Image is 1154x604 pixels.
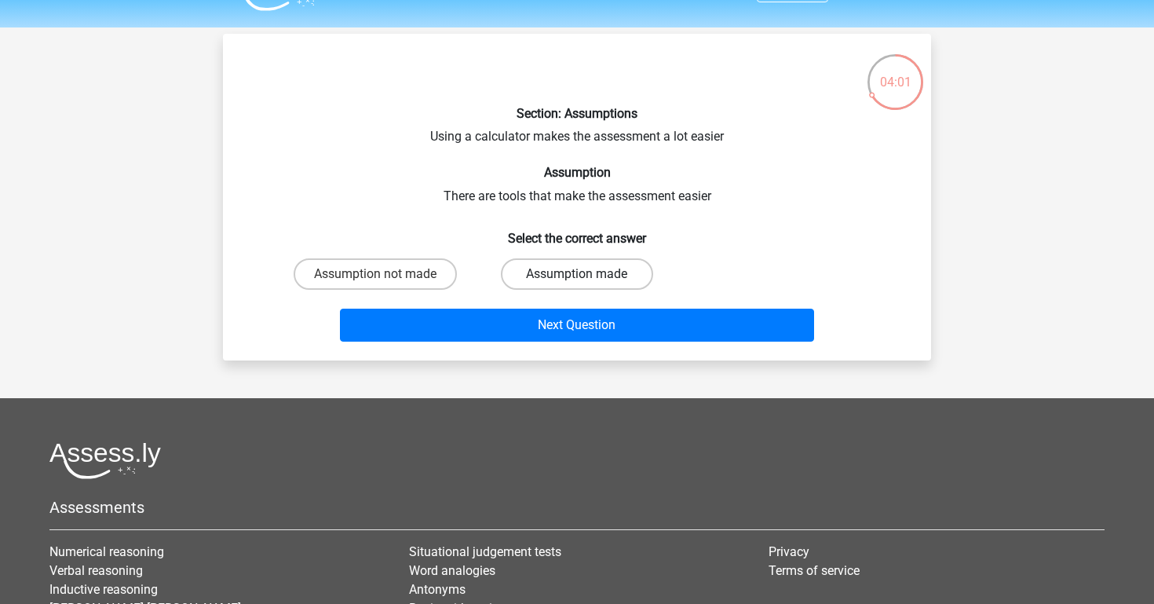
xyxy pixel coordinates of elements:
[49,442,161,479] img: Assessly logo
[229,46,925,348] div: Using a calculator makes the assessment a lot easier There are tools that make the assessment easier
[49,563,143,578] a: Verbal reasoning
[769,544,809,559] a: Privacy
[49,582,158,597] a: Inductive reasoning
[866,53,925,92] div: 04:01
[340,309,815,342] button: Next Question
[49,544,164,559] a: Numerical reasoning
[501,258,652,290] label: Assumption made
[49,498,1105,517] h5: Assessments
[409,544,561,559] a: Situational judgement tests
[769,563,860,578] a: Terms of service
[409,563,495,578] a: Word analogies
[409,582,466,597] a: Antonyms
[248,218,906,246] h6: Select the correct answer
[248,106,906,121] h6: Section: Assumptions
[294,258,457,290] label: Assumption not made
[248,165,906,180] h6: Assumption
